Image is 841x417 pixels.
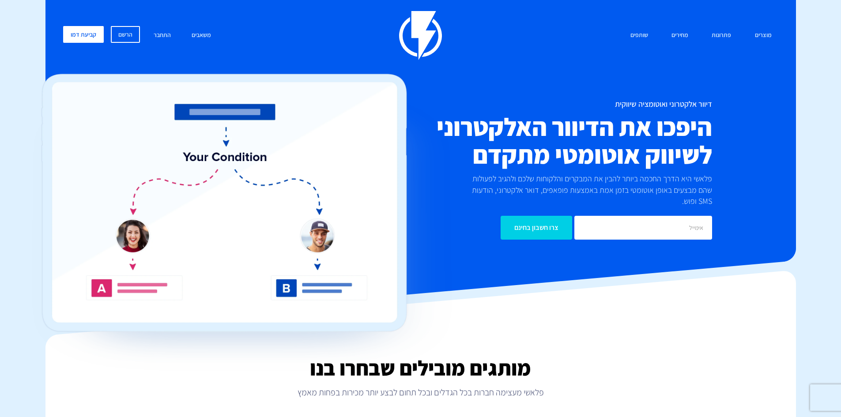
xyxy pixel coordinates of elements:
a: מוצרים [748,26,778,45]
a: משאבים [185,26,218,45]
h2: מותגים מובילים שבחרו בנו [45,357,796,379]
a: מחירים [665,26,695,45]
a: פתרונות [705,26,738,45]
a: הרשם [111,26,140,43]
input: צרו חשבון בחינם [501,216,572,240]
a: קביעת דמו [63,26,104,43]
p: פלאשי מעצימה חברות בכל הגדלים ובכל תחום לבצע יותר מכירות בפחות מאמץ [45,386,796,398]
p: פלאשי היא הדרך החכמה ביותר להבין את המבקרים והלקוחות שלכם ולהגיב לפעולות שהם מבצעים באופן אוטומטי... [457,173,712,207]
h2: היפכו את הדיוור האלקטרוני לשיווק אוטומטי מתקדם [368,113,712,169]
h1: דיוור אלקטרוני ואוטומציה שיווקית [368,100,712,109]
a: שותפים [624,26,655,45]
a: התחבר [147,26,177,45]
input: אימייל [574,216,712,240]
